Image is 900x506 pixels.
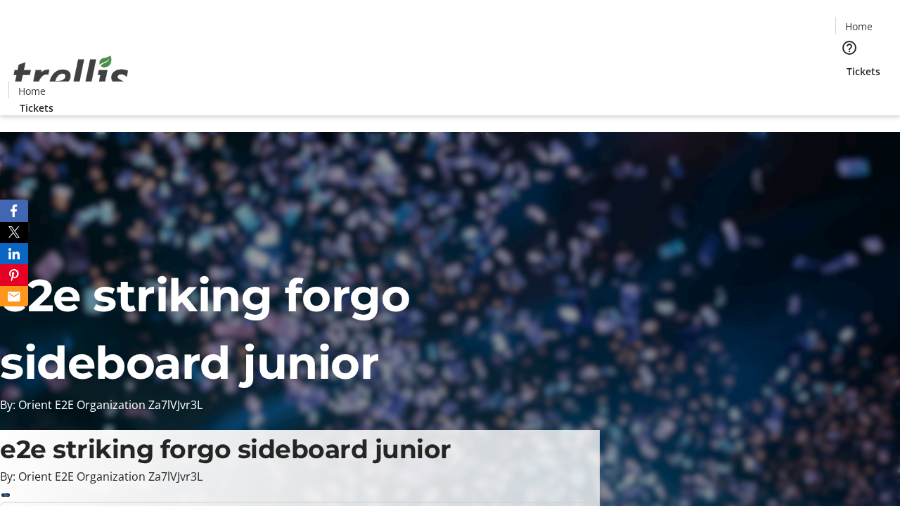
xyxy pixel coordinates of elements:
[835,79,863,107] button: Cart
[845,19,873,34] span: Home
[847,64,880,79] span: Tickets
[8,40,134,110] img: Orient E2E Organization Za7lVJvr3L's Logo
[836,19,881,34] a: Home
[835,34,863,62] button: Help
[9,84,54,98] a: Home
[18,84,46,98] span: Home
[8,100,65,115] a: Tickets
[835,64,892,79] a: Tickets
[20,100,53,115] span: Tickets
